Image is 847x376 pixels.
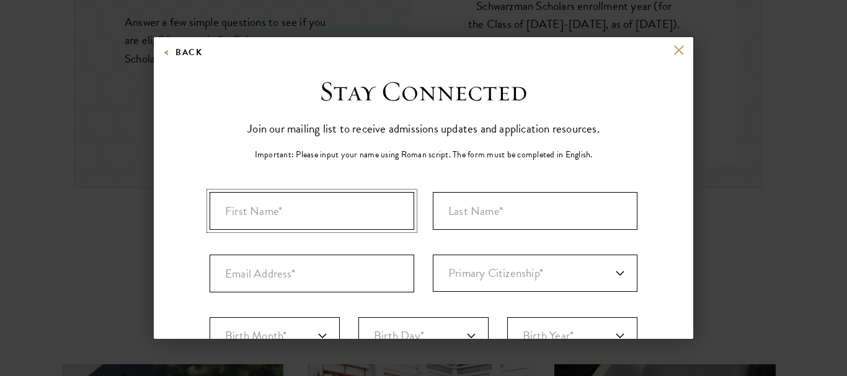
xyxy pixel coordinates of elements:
h3: Stay Connected [319,74,528,109]
p: Important: Please input your name using Roman script. The form must be completed in English. [255,148,593,161]
input: Email Address* [210,255,414,292]
input: Last Name* [433,192,637,230]
select: Month [210,317,340,354]
p: Join our mailing list to receive admissions updates and application resources. [247,118,600,139]
select: Day [358,317,489,354]
div: Primary Citizenship* [433,255,637,292]
button: Back [163,45,202,60]
div: Last Name (Family Name)* [433,192,637,230]
input: First Name* [210,192,414,230]
select: Year [507,317,637,354]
